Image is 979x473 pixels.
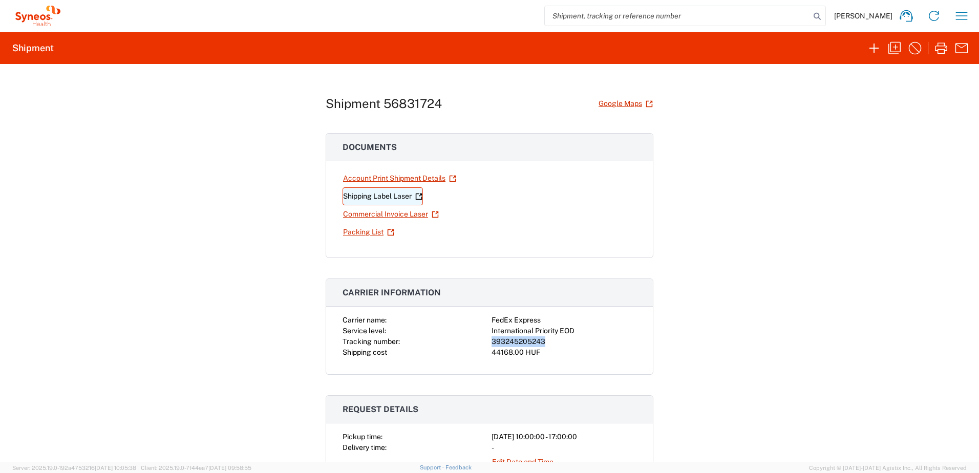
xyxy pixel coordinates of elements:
[343,187,423,205] a: Shipping Label Laser
[343,348,387,356] span: Shipping cost
[343,327,386,335] span: Service level:
[208,465,251,471] span: [DATE] 09:58:55
[343,316,387,324] span: Carrier name:
[12,465,136,471] span: Server: 2025.19.0-192a4753216
[326,96,442,111] h1: Shipment 56831724
[492,326,636,336] div: International Priority EOD
[343,205,439,223] a: Commercial Invoice Laser
[343,288,441,297] span: Carrier information
[492,347,636,358] div: 44168.00 HUF
[343,404,418,414] span: Request details
[492,453,554,471] a: Edit Date and Time
[343,223,395,241] a: Packing List
[343,337,400,346] span: Tracking number:
[95,465,136,471] span: [DATE] 10:05:38
[343,169,457,187] a: Account Print Shipment Details
[809,463,967,472] span: Copyright © [DATE]-[DATE] Agistix Inc., All Rights Reserved
[141,465,251,471] span: Client: 2025.19.0-7f44ea7
[12,42,54,54] h2: Shipment
[545,6,810,26] input: Shipment, tracking or reference number
[492,336,636,347] div: 393245205243
[343,443,387,451] span: Delivery time:
[834,11,892,20] span: [PERSON_NAME]
[492,315,636,326] div: FedEx Express
[445,464,472,470] a: Feedback
[492,442,636,453] div: -
[492,432,636,442] div: [DATE] 10:00:00 - 17:00:00
[420,464,445,470] a: Support
[598,95,653,113] a: Google Maps
[343,142,397,152] span: Documents
[343,433,382,441] span: Pickup time:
